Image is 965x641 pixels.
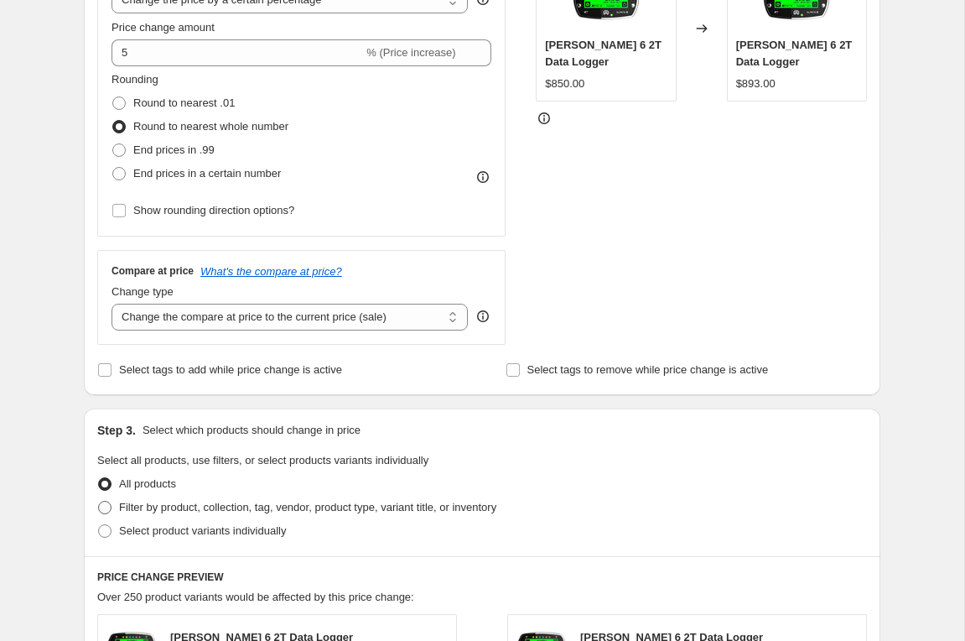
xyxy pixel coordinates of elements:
[545,39,661,68] span: [PERSON_NAME] 6 2T Data Logger
[527,363,769,376] span: Select tags to remove while price change is active
[133,96,235,109] span: Round to nearest .01
[475,308,491,325] div: help
[97,422,136,439] h2: Step 3.
[133,120,288,133] span: Round to nearest whole number
[112,73,158,86] span: Rounding
[545,76,584,92] div: $850.00
[97,591,414,603] span: Over 250 product variants would be affected by this price change:
[97,454,428,466] span: Select all products, use filters, or select products variants individually
[119,477,176,490] span: All products
[112,264,194,278] h3: Compare at price
[119,363,342,376] span: Select tags to add while price change is active
[112,39,363,66] input: -15
[133,167,281,180] span: End prices in a certain number
[366,46,455,59] span: % (Price increase)
[97,571,867,584] h6: PRICE CHANGE PREVIEW
[112,21,215,34] span: Price change amount
[119,501,496,513] span: Filter by product, collection, tag, vendor, product type, variant title, or inventory
[200,265,342,278] button: What's the compare at price?
[133,204,294,216] span: Show rounding direction options?
[112,285,174,298] span: Change type
[736,76,776,92] div: $893.00
[143,422,361,439] p: Select which products should change in price
[119,524,286,537] span: Select product variants individually
[736,39,853,68] span: [PERSON_NAME] 6 2T Data Logger
[133,143,215,156] span: End prices in .99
